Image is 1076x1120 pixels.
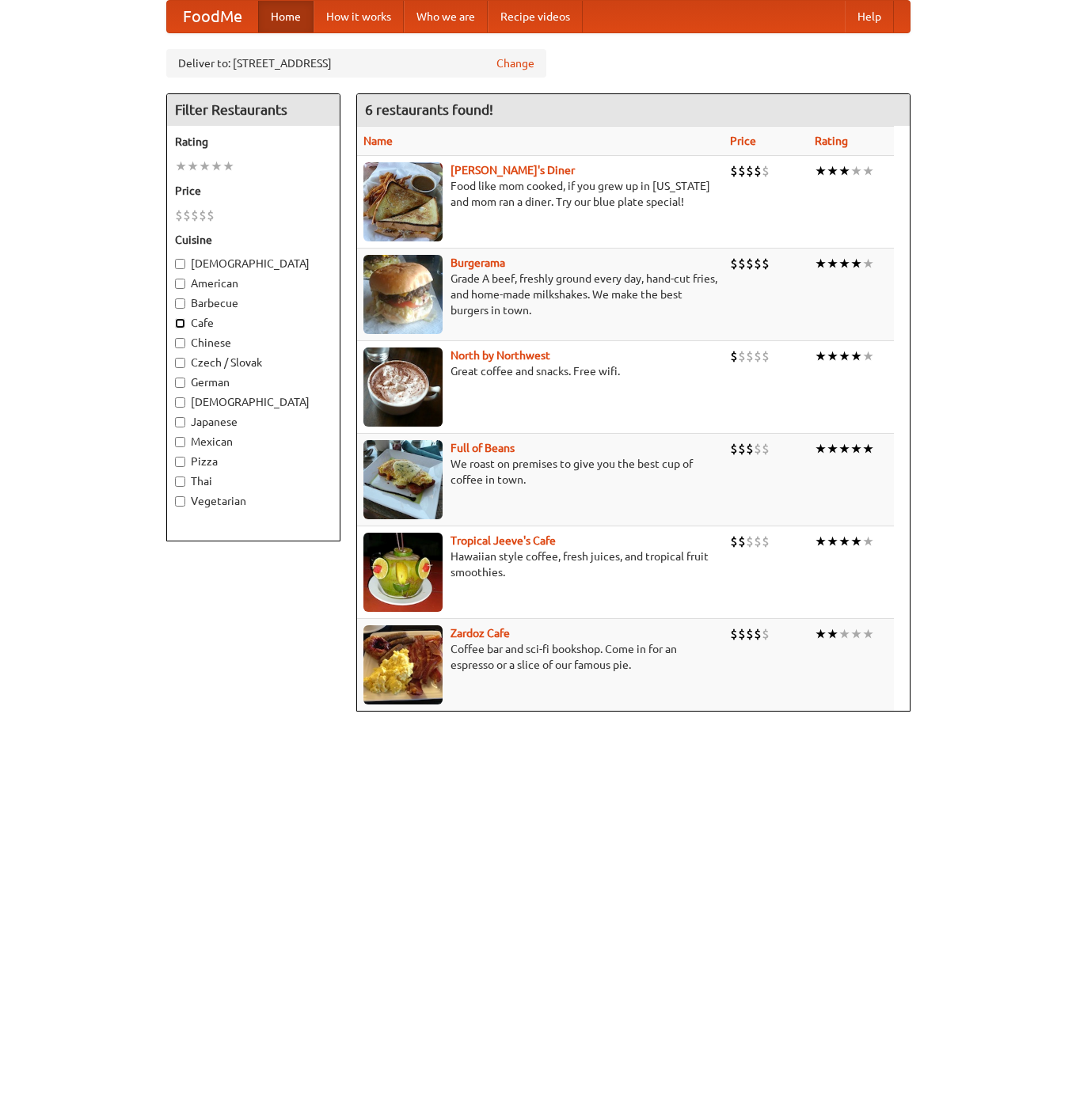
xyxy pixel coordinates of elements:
[222,158,234,175] li: ★
[862,347,874,365] li: ★
[838,255,850,272] li: ★
[815,625,827,643] li: ★
[746,255,754,272] li: $
[175,493,332,509] label: Vegetarian
[175,183,332,199] h5: Price
[838,162,850,180] li: ★
[167,1,258,32] a: FoodMe
[199,207,207,224] li: $
[175,158,187,175] li: ★
[730,533,738,550] li: $
[258,1,314,32] a: Home
[363,456,717,488] p: We roast on premises to give you the best cup of coffee in town.
[738,162,746,180] li: $
[746,440,754,457] li: $
[175,298,185,309] input: Barbecue
[730,440,738,457] li: $
[175,134,332,150] h5: Rating
[746,347,754,365] li: $
[730,135,756,147] a: Price
[862,162,874,180] li: ★
[815,255,827,272] li: ★
[175,232,332,248] h5: Cuisine
[827,440,838,457] li: ★
[845,1,894,32] a: Help
[838,625,850,643] li: ★
[738,347,746,365] li: $
[738,440,746,457] li: $
[175,256,332,271] label: [DEMOGRAPHIC_DATA]
[211,158,222,175] li: ★
[451,349,550,362] a: North by Northwest
[838,533,850,550] li: ★
[850,347,862,365] li: ★
[363,549,717,580] p: Hawaiian style coffee, fresh juices, and tropical fruit smoothies.
[175,318,185,328] input: Cafe
[175,414,332,430] label: Japanese
[496,55,534,71] a: Change
[451,627,510,640] a: Zardoz Cafe
[187,158,199,175] li: ★
[754,347,762,365] li: $
[451,256,505,269] b: Burgerama
[175,259,185,269] input: [DEMOGRAPHIC_DATA]
[827,162,838,180] li: ★
[175,207,183,224] li: $
[754,255,762,272] li: $
[754,533,762,550] li: $
[451,534,556,547] a: Tropical Jeeve's Cafe
[762,347,770,365] li: $
[838,440,850,457] li: ★
[730,255,738,272] li: $
[762,625,770,643] li: $
[746,533,754,550] li: $
[738,625,746,643] li: $
[815,347,827,365] li: ★
[862,533,874,550] li: ★
[207,207,215,224] li: $
[199,158,211,175] li: ★
[175,338,185,348] input: Chinese
[827,347,838,365] li: ★
[175,437,185,447] input: Mexican
[404,1,488,32] a: Who we are
[175,279,185,289] input: American
[175,454,332,469] label: Pizza
[314,1,404,32] a: How it works
[175,295,332,311] label: Barbecue
[363,533,443,612] img: jeeves.jpg
[175,417,185,427] input: Japanese
[175,394,332,410] label: [DEMOGRAPHIC_DATA]
[850,162,862,180] li: ★
[762,533,770,550] li: $
[363,641,717,673] p: Coffee bar and sci-fi bookshop. Come in for an espresso or a slice of our famous pie.
[815,135,848,147] a: Rating
[166,49,546,78] div: Deliver to: [STREET_ADDRESS]
[754,625,762,643] li: $
[730,625,738,643] li: $
[827,255,838,272] li: ★
[488,1,583,32] a: Recipe videos
[175,476,185,487] input: Thai
[175,473,332,489] label: Thai
[746,625,754,643] li: $
[363,162,443,241] img: sallys.jpg
[175,358,185,368] input: Czech / Slovak
[862,625,874,643] li: ★
[363,178,717,210] p: Food like mom cooked, if you grew up in [US_STATE] and mom ran a diner. Try our blue plate special!
[862,440,874,457] li: ★
[365,102,493,117] ng-pluralize: 6 restaurants found!
[838,347,850,365] li: ★
[730,162,738,180] li: $
[451,164,575,177] a: [PERSON_NAME]'s Diner
[363,440,443,519] img: beans.jpg
[815,162,827,180] li: ★
[167,94,340,126] h4: Filter Restaurants
[754,440,762,457] li: $
[762,440,770,457] li: $
[738,533,746,550] li: $
[175,397,185,408] input: [DEMOGRAPHIC_DATA]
